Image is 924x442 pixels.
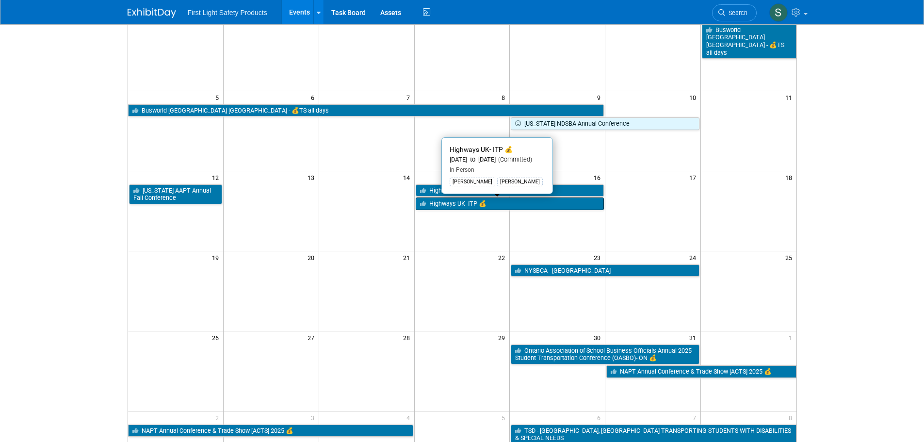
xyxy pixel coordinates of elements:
span: 3 [310,411,319,424]
a: [US_STATE] AAPT Annual Fall Conference [129,184,222,204]
span: 5 [214,91,223,103]
a: Busworld [GEOGRAPHIC_DATA] [GEOGRAPHIC_DATA] - 💰TS all days [128,104,604,117]
span: 11 [784,91,796,103]
a: [US_STATE] NDSBA Annual Conference [511,117,699,130]
a: NAPT Annual Conference & Trade Show [ACTS] 2025 💰 [606,365,796,378]
span: 14 [402,171,414,183]
span: 8 [501,91,509,103]
span: 6 [596,411,605,424]
a: Ontario Association of School Business Officials Annual 2025 Student Transportation Conference (O... [511,344,699,364]
img: Steph Willemsen [769,3,788,22]
a: Highways UK- ITP 💰 [416,197,604,210]
span: Search [725,9,747,16]
a: Search [712,4,757,21]
span: 9 [596,91,605,103]
span: In-Person [450,166,474,173]
span: 4 [405,411,414,424]
span: 1 [788,331,796,344]
span: 2 [214,411,223,424]
a: Busworld [GEOGRAPHIC_DATA] [GEOGRAPHIC_DATA] - 💰TS all days [702,24,796,59]
a: NYSBCA - [GEOGRAPHIC_DATA] [511,264,699,277]
div: [PERSON_NAME] [450,178,495,186]
span: 7 [405,91,414,103]
span: Highways UK- ITP 💰 [450,146,513,153]
div: [DATE] to [DATE] [450,156,545,164]
span: 25 [784,251,796,263]
span: 23 [593,251,605,263]
span: 22 [497,251,509,263]
span: 28 [402,331,414,344]
a: NAPT Annual Conference & Trade Show [ACTS] 2025 💰 [128,425,413,437]
span: 19 [211,251,223,263]
span: 29 [497,331,509,344]
span: (Committed) [496,156,532,163]
span: 18 [784,171,796,183]
span: 8 [788,411,796,424]
span: 13 [307,171,319,183]
span: First Light Safety Products [188,9,267,16]
span: 21 [402,251,414,263]
span: 24 [688,251,700,263]
span: 12 [211,171,223,183]
span: 30 [593,331,605,344]
span: 7 [692,411,700,424]
span: 26 [211,331,223,344]
span: 31 [688,331,700,344]
span: 10 [688,91,700,103]
span: 16 [593,171,605,183]
span: 6 [310,91,319,103]
span: 5 [501,411,509,424]
a: Highways AU 2025 - 💰 ITP [416,184,604,197]
div: [PERSON_NAME] [497,178,543,186]
span: 20 [307,251,319,263]
img: ExhibitDay [128,8,176,18]
span: 17 [688,171,700,183]
span: 27 [307,331,319,344]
